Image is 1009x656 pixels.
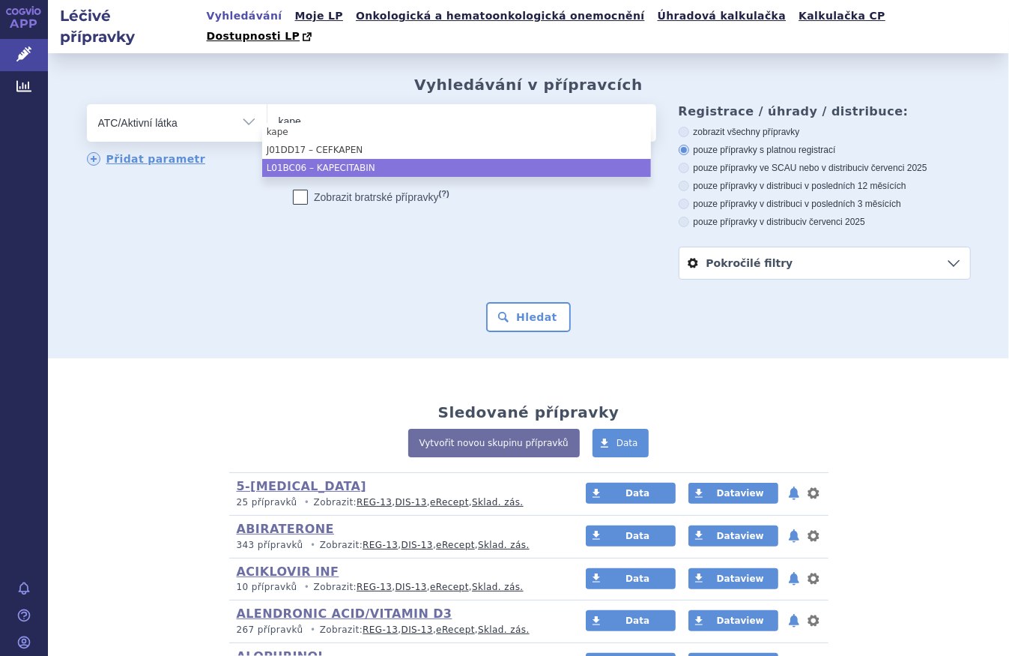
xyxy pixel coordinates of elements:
[237,582,297,592] span: 10 přípravků
[402,540,433,550] a: DIS-13
[202,6,287,26] a: Vyhledávání
[679,126,971,138] label: zobrazit všechny přípravky
[237,479,367,493] a: 5-[MEDICAL_DATA]
[794,6,890,26] a: Kalkulačka CP
[679,144,971,156] label: pouze přípravky s platnou registrací
[486,302,571,332] button: Hledat
[48,5,202,47] h2: Léčivé přípravky
[363,540,398,550] a: REG-13
[300,496,314,509] i: •
[237,522,334,536] a: ABIRATERONE
[717,574,764,584] span: Dataview
[408,429,580,457] a: Vytvořit novou skupinu přípravků
[202,26,320,47] a: Dostupnosti LP
[430,582,469,592] a: eRecept
[262,141,651,159] li: J01DD17 – CEFKAPEN
[688,610,778,631] a: Dataview
[806,612,821,630] button: nastavení
[472,582,524,592] a: Sklad. zás.
[787,527,802,545] button: notifikace
[586,526,676,547] a: Data
[625,616,649,626] span: Data
[262,123,651,141] li: kape
[306,624,320,637] i: •
[300,581,314,594] i: •
[688,526,778,547] a: Dataview
[436,625,475,635] a: eRecept
[806,527,821,545] button: nastavení
[357,497,392,508] a: REG-13
[679,180,971,192] label: pouze přípravky v distribuci v posledních 12 měsících
[396,582,427,592] a: DIS-13
[430,497,469,508] a: eRecept
[688,568,778,589] a: Dataview
[237,540,303,550] span: 343 přípravků
[293,190,449,205] label: Zobrazit bratrské přípravky
[864,163,927,173] span: v červenci 2025
[237,565,339,579] a: ACIKLOVIR INF
[586,610,676,631] a: Data
[237,496,558,509] p: Zobrazit: , , ,
[414,76,643,94] h2: Vyhledávání v přípravcích
[586,568,676,589] a: Data
[438,403,619,421] h2: Sledované přípravky
[653,6,791,26] a: Úhradová kalkulačka
[472,497,524,508] a: Sklad. zás.
[357,582,392,592] a: REG-13
[396,497,427,508] a: DIS-13
[787,612,802,630] button: notifikace
[625,488,649,499] span: Data
[237,607,452,621] a: ALENDRONIC ACID/VITAMIN D3
[237,539,558,552] p: Zobrazit: , , ,
[237,624,558,637] p: Zobrazit: , , ,
[237,497,297,508] span: 25 přípravků
[207,30,300,42] span: Dostupnosti LP
[478,625,530,635] a: Sklad. zás.
[237,625,303,635] span: 267 přípravků
[351,6,649,26] a: Onkologická a hematoonkologická onemocnění
[679,247,970,279] a: Pokročilé filtry
[436,540,475,550] a: eRecept
[87,152,206,166] a: Přidat parametr
[478,540,530,550] a: Sklad. zás.
[586,483,676,504] a: Data
[262,159,651,177] li: L01BC06 – KAPECITABIN
[679,216,971,228] label: pouze přípravky v distribuci
[806,484,821,502] button: nastavení
[363,625,398,635] a: REG-13
[402,625,433,635] a: DIS-13
[593,429,649,457] a: Data
[717,531,764,541] span: Dataview
[625,531,649,541] span: Data
[717,616,764,626] span: Dataview
[679,162,971,174] label: pouze přípravky ve SCAU nebo v distribuci
[291,6,348,26] a: Moje LP
[439,189,449,199] abbr: (?)
[306,539,320,552] i: •
[787,570,802,588] button: notifikace
[717,488,764,499] span: Dataview
[787,484,802,502] button: notifikace
[679,198,971,210] label: pouze přípravky v distribuci v posledních 3 měsících
[625,574,649,584] span: Data
[806,570,821,588] button: nastavení
[679,104,971,118] h3: Registrace / úhrady / distribuce:
[802,217,865,227] span: v červenci 2025
[616,438,638,448] span: Data
[237,581,558,594] p: Zobrazit: , , ,
[688,483,778,504] a: Dataview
